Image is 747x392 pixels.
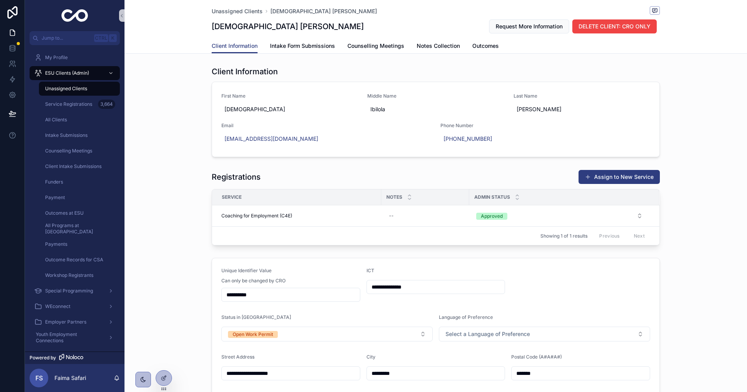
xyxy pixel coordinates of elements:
[39,144,120,158] a: Counselling Meetings
[39,82,120,96] a: Unassigned Clients
[39,237,120,251] a: Payments
[45,132,88,138] span: Intake Submissions
[212,66,278,77] h1: Client Information
[221,278,286,284] span: Can only be changed by CRO
[30,299,120,313] a: WEconnect
[35,373,43,383] span: FS
[233,331,273,338] div: Open Work Permit
[25,45,124,352] div: scrollable content
[39,222,120,236] a: All Programs at [GEOGRAPHIC_DATA]
[45,70,89,76] span: ESU Clients (Admin)
[224,135,318,143] a: [EMAIL_ADDRESS][DOMAIN_NAME]
[45,241,67,247] span: Payments
[61,9,88,22] img: App logo
[39,159,120,173] a: Client Intake Submissions
[45,222,112,235] span: All Programs at [GEOGRAPHIC_DATA]
[45,117,67,123] span: All Clients
[444,135,492,143] a: [PHONE_NUMBER]
[39,191,120,205] a: Payment
[39,97,120,111] a: Service Registrations3,664
[540,233,587,239] span: Showing 1 of 1 results
[579,23,651,30] span: DELETE CLIENT: CRO ONLY
[30,331,120,345] a: Youth Employment Connections
[39,128,120,142] a: Intake Submissions
[221,327,433,341] button: Select Button
[472,39,499,54] a: Outcomes
[25,352,124,364] a: Powered by
[30,315,120,329] a: Employer Partners
[386,210,465,222] a: --
[39,268,120,282] a: Workshop Registrants
[45,148,92,154] span: Counselling Meetings
[389,213,394,219] div: --
[439,314,493,320] span: Language of Preference
[110,35,116,41] span: K
[39,253,120,267] a: Outcome Records for CSA
[45,54,68,61] span: My Profile
[45,288,93,294] span: Special Programming
[470,209,649,223] button: Select Button
[221,354,254,360] span: Street Address
[222,194,242,200] span: Service
[474,194,510,200] span: Admin Status
[212,171,261,182] h1: Registrations
[45,163,102,170] span: Client Intake Submissions
[39,113,120,127] a: All Clients
[45,86,87,92] span: Unassigned Clients
[572,19,657,33] button: DELETE CLIENT: CRO ONLY
[39,175,120,189] a: Funders
[45,179,63,185] span: Funders
[481,213,503,220] div: Approved
[439,327,650,341] button: Select Button
[94,34,108,42] span: Ctrl
[496,23,563,30] span: Request More Information
[54,374,86,382] p: Faima Safari
[511,354,562,360] span: Postal Code (A#A#A#)
[370,105,501,113] span: Ibilola
[221,213,377,219] a: Coaching for Employment (C4E)
[30,31,120,45] button: Jump to...CtrlK
[472,42,499,50] span: Outcomes
[36,331,102,344] span: Youth Employment Connections
[39,206,120,220] a: Outcomes at ESU
[470,208,649,223] a: Select Button
[221,213,292,219] span: Coaching for Employment (C4E)
[212,21,364,32] h1: [DEMOGRAPHIC_DATA] [PERSON_NAME]
[445,330,530,338] span: Select a Language of Preference
[270,39,335,54] a: Intake Form Submissions
[514,93,650,99] span: Last Name
[45,303,70,310] span: WEconnect
[440,122,650,129] span: Phone Number
[212,39,258,54] a: Client Information
[42,35,91,41] span: Jump to...
[212,7,263,15] a: Unassigned Clients
[270,42,335,50] span: Intake Form Submissions
[30,66,120,80] a: ESU Clients (Admin)
[45,319,86,325] span: Employer Partners
[45,272,93,278] span: Workshop Registrants
[98,100,115,109] div: 3,664
[45,210,84,216] span: Outcomes at ESU
[45,101,92,107] span: Service Registrations
[517,105,647,113] span: [PERSON_NAME]
[366,354,375,360] span: City
[417,39,460,54] a: Notes Collection
[417,42,460,50] span: Notes Collection
[221,122,431,129] span: Email
[45,194,65,201] span: Payment
[30,284,120,298] a: Special Programming
[212,42,258,50] span: Client Information
[579,170,660,184] a: Assign to New Service
[30,355,56,361] span: Powered by
[221,93,358,99] span: First Name
[366,268,374,273] span: ICT
[45,257,103,263] span: Outcome Records for CSA
[224,105,355,113] span: [DEMOGRAPHIC_DATA]
[221,268,272,273] span: Unique Identifier Value
[30,51,120,65] a: My Profile
[489,19,569,33] button: Request More Information
[347,39,404,54] a: Counselling Meetings
[270,7,377,15] a: [DEMOGRAPHIC_DATA] [PERSON_NAME]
